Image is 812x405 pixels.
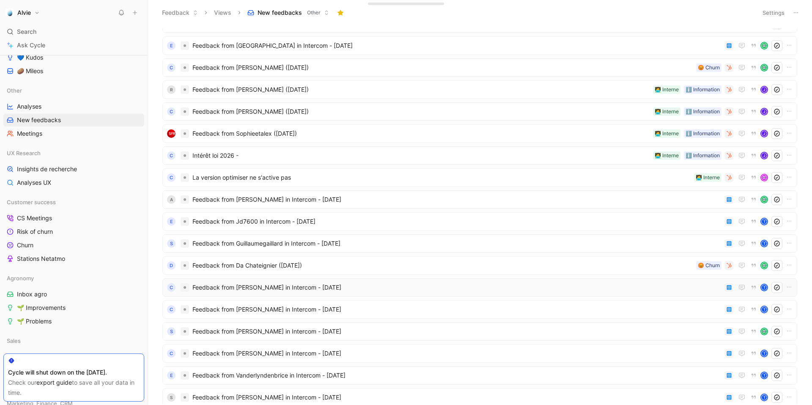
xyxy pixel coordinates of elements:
[192,107,650,117] span: Feedback from [PERSON_NAME] ([DATE])
[3,25,144,38] div: Search
[192,392,721,402] span: Feedback from [PERSON_NAME] in Intercom - [DATE]
[761,219,767,224] div: T
[162,58,797,77] a: CFeedback from [PERSON_NAME] ([DATE])😡 Churnavatar
[761,65,767,71] img: avatar
[258,8,302,17] span: New feedbacks
[3,39,144,52] a: Ask Cycle
[167,41,176,50] div: E
[307,8,321,17] span: Other
[759,7,788,19] button: Settings
[162,168,797,187] a: CLa version optimiser ne s'active pas🧑‍💻 Interneavatar
[167,63,176,72] div: C
[761,43,767,49] img: avatar
[17,165,77,173] span: Insights de recherche
[696,173,720,182] div: 🧑‍💻 Interne
[244,6,333,19] button: New feedbacksOther
[210,6,235,19] button: Views
[7,274,34,282] span: Agronomy
[3,196,144,265] div: Customer successCS MeetingsRisk of churnChurnStations Netatmo
[8,378,140,398] div: Check our to save all your data in time.
[17,353,101,361] span: Fiabilité des recommandations
[761,131,767,137] div: J
[655,151,679,160] div: 🧑‍💻 Interne
[3,65,144,77] a: 🥔 Mileos
[192,304,721,315] span: Feedback from [PERSON_NAME] in Intercom - [DATE]
[3,176,144,189] a: Analyses UX
[162,124,797,143] a: logoFeedback from Sophieetalex ([DATE])ℹ️ Information🧑‍💻 InterneJ
[17,317,52,326] span: 🌱 Problems
[686,151,720,160] div: ℹ️ Information
[162,278,797,297] a: CFeedback from [PERSON_NAME] in Intercom - [DATE]T
[192,194,721,205] span: Feedback from [PERSON_NAME] in Intercom - [DATE]
[698,261,720,270] div: 😡 Churn
[3,301,144,314] a: 🌱 Improvements
[3,127,144,140] a: Meetings
[686,129,720,138] div: ℹ️ Information
[761,394,767,400] div: T
[17,178,51,187] span: Analyses UX
[162,190,797,209] a: AFeedback from [PERSON_NAME] in Intercom - [DATE]avatar
[162,234,797,253] a: SFeedback from Guillaumegaillard in Intercom - [DATE]T
[167,371,176,380] div: E
[158,6,202,19] button: Feedback
[3,51,144,64] a: 💙 Kudos
[162,300,797,319] a: CFeedback from [PERSON_NAME] in Intercom - [DATE]T
[36,379,72,386] a: export guide
[8,367,140,378] div: Cycle will shut down on the [DATE].
[655,85,679,94] div: 🧑‍💻 Interne
[192,216,721,227] span: Feedback from Jd7600 in Intercom - [DATE]
[167,195,176,204] div: A
[3,212,144,224] a: CS Meetings
[3,252,144,265] a: Stations Netatmo
[167,349,176,358] div: C
[761,306,767,312] div: T
[3,334,144,347] div: Sales
[3,147,144,189] div: UX ResearchInsights de rechercheAnalyses UX
[3,196,144,208] div: Customer success
[761,328,767,334] img: avatar
[761,197,767,202] img: avatar
[167,85,176,94] div: R
[761,241,767,246] div: T
[162,102,797,121] a: CFeedback from [PERSON_NAME] ([DATE])ℹ️ Information🧑‍💻 InterneJ
[3,100,144,113] a: Analyses
[3,272,144,328] div: AgronomyInbox agro🌱 Improvements🌱 Problems
[761,350,767,356] div: T
[3,84,144,97] div: Other
[17,214,52,222] span: CS Meetings
[3,225,144,238] a: Risk of churn
[761,263,767,268] img: avatar
[192,172,691,183] span: La version optimiser ne s'active pas
[162,212,797,231] a: EFeedback from Jd7600 in Intercom - [DATE]T
[192,260,693,271] span: Feedback from Da Chateignier ([DATE])
[167,129,176,138] img: logo
[17,241,33,249] span: Churn
[3,350,144,363] a: Fiabilité des recommandations
[167,151,176,160] div: C
[17,67,43,75] span: 🥔 Mileos
[162,80,797,99] a: RFeedback from [PERSON_NAME] ([DATE])ℹ️ Information🧑‍💻 InterneJ
[761,109,767,115] div: J
[17,40,45,50] span: Ask Cycle
[17,227,53,236] span: Risk of churn
[167,107,176,116] div: C
[192,151,650,161] span: Intérêt loi 2026 -
[17,9,31,16] h1: Alvie
[192,129,650,139] span: Feedback from Sophieetalex ([DATE])
[17,290,47,298] span: Inbox agro
[3,288,144,301] a: Inbox agro
[3,84,144,140] div: OtherAnalysesNew feedbacksMeetings
[17,102,41,111] span: Analyses
[3,147,144,159] div: UX Research
[3,334,144,390] div: SalesFiabilité des recommandationsEngagement / PrixUtilisation / Prise en main
[167,217,176,226] div: E
[17,27,36,37] span: Search
[17,254,65,263] span: Stations Netatmo
[3,272,144,285] div: Agronomy
[167,283,176,292] div: C
[167,173,176,182] div: C
[17,129,42,138] span: Meetings
[162,146,797,165] a: CIntérêt loi 2026 -ℹ️ Information🧑‍💻 InterneJ
[761,372,767,378] div: T
[7,149,41,157] span: UX Research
